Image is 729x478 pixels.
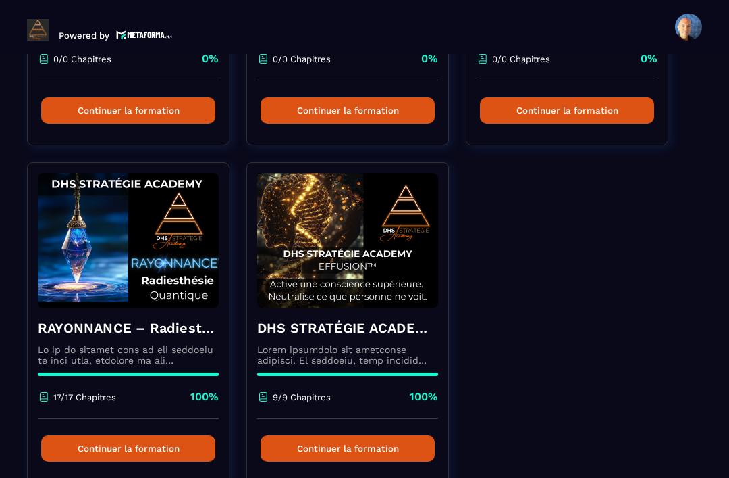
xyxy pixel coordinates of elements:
h4: RAYONNANCE – Radiesthésie Quantique™ - DHS Strategie Academy [38,318,219,337]
img: formation-background [257,173,438,308]
img: formation-background [38,173,219,308]
p: 100% [190,389,219,404]
img: logo [116,29,173,41]
p: 17/17 Chapitres [53,392,116,402]
p: 0/0 Chapitres [53,54,111,64]
p: 0% [421,51,438,66]
img: logo-branding [27,19,49,41]
p: 100% [410,389,438,404]
p: Lorem ipsumdolo sit ametconse adipisci. El seddoeiu, temp incidid utla et dolo ma aliqu enimadmi ... [257,344,438,366]
button: Continuer la formation [480,97,654,124]
button: Continuer la formation [261,97,435,124]
p: 0% [641,51,657,66]
button: Continuer la formation [41,97,215,124]
p: 0/0 Chapitres [492,54,550,64]
button: Continuer la formation [41,435,215,462]
h4: DHS STRATÉGIE ACADEMY™ – EFFUSION [257,318,438,337]
p: Lo ip do sitamet cons ad eli seddoeiu te inci utla, etdolore ma ali enimadmin ve qui nostru ex ul... [38,344,219,366]
p: 0% [202,51,219,66]
p: 0/0 Chapitres [273,54,331,64]
button: Continuer la formation [261,435,435,462]
p: Powered by [59,30,109,41]
p: 9/9 Chapitres [273,392,331,402]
